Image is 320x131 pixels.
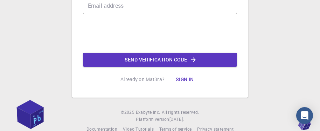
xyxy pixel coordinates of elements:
a: [DATE]. [169,116,184,123]
a: Exabyte Inc. [136,109,160,116]
span: All rights reserved. [162,109,199,116]
iframe: reCAPTCHA [107,20,213,47]
span: © 2025 [121,109,135,116]
span: [DATE] . [169,116,184,122]
span: Platform version [136,116,169,123]
span: Exabyte Inc. [136,109,160,115]
div: Open Intercom Messenger [296,107,313,124]
button: Send verification code [83,53,237,67]
button: Sign in [170,72,200,86]
p: Already on Mat3ra? [120,76,165,83]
